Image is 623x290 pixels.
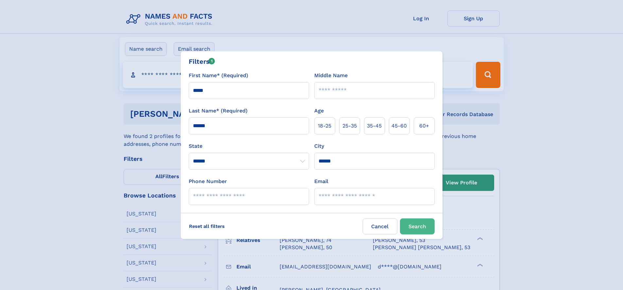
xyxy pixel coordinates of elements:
[342,122,357,130] span: 25‑35
[189,178,227,185] label: Phone Number
[314,107,324,115] label: Age
[185,218,229,234] label: Reset all filters
[400,218,435,234] button: Search
[363,218,397,234] label: Cancel
[189,142,309,150] label: State
[419,122,429,130] span: 60+
[189,57,215,66] div: Filters
[314,178,328,185] label: Email
[189,107,248,115] label: Last Name* (Required)
[314,142,324,150] label: City
[391,122,407,130] span: 45‑60
[314,72,348,79] label: Middle Name
[189,72,248,79] label: First Name* (Required)
[367,122,382,130] span: 35‑45
[318,122,331,130] span: 18‑25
